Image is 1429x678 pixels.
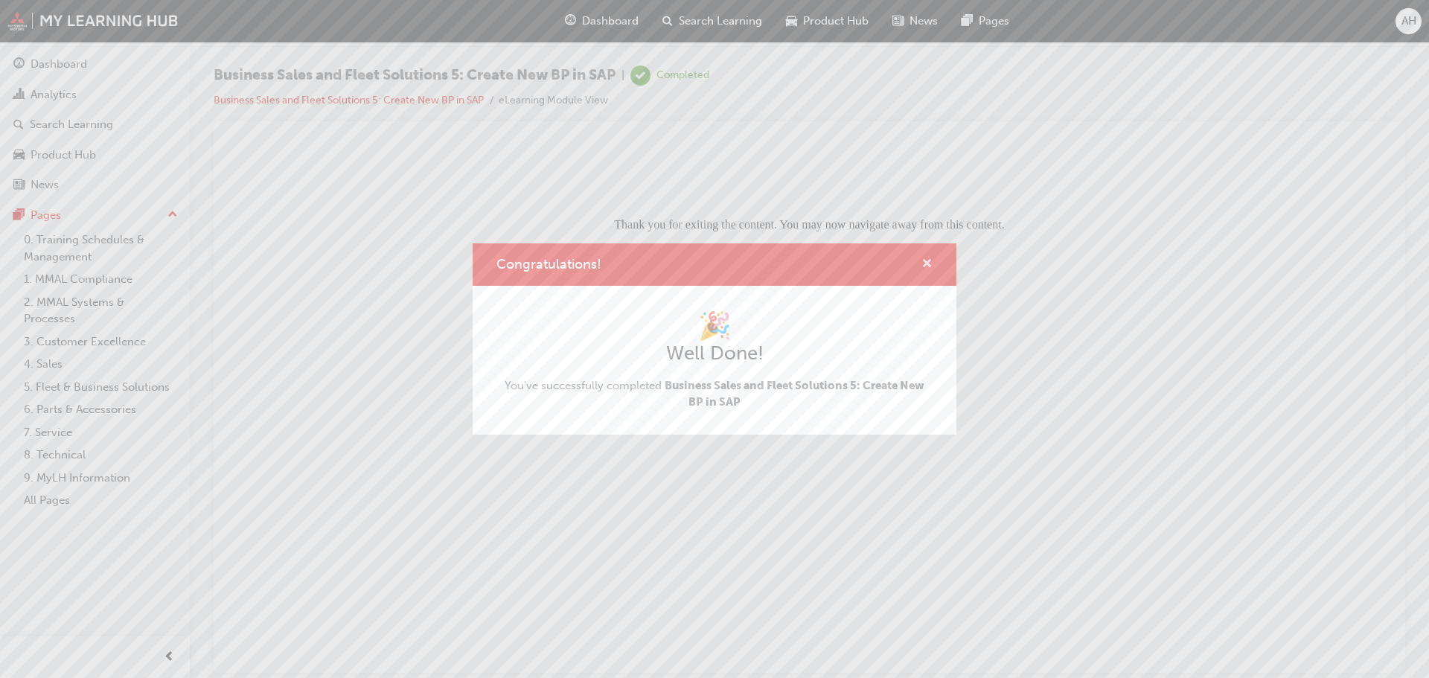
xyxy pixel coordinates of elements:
span: You've successfully completed [496,377,933,411]
button: cross-icon [921,255,933,274]
h1: 🎉 [496,310,933,342]
h2: Well Done! [496,342,933,365]
center: Thank you for exiting the content. You may now navigate away from this content. [6,6,1162,86]
span: Congratulations! [496,256,601,272]
span: Business Sales and Fleet Solutions 5: Create New BP in SAP [665,379,924,409]
div: Congratulations! [473,243,956,435]
span: cross-icon [921,258,933,272]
